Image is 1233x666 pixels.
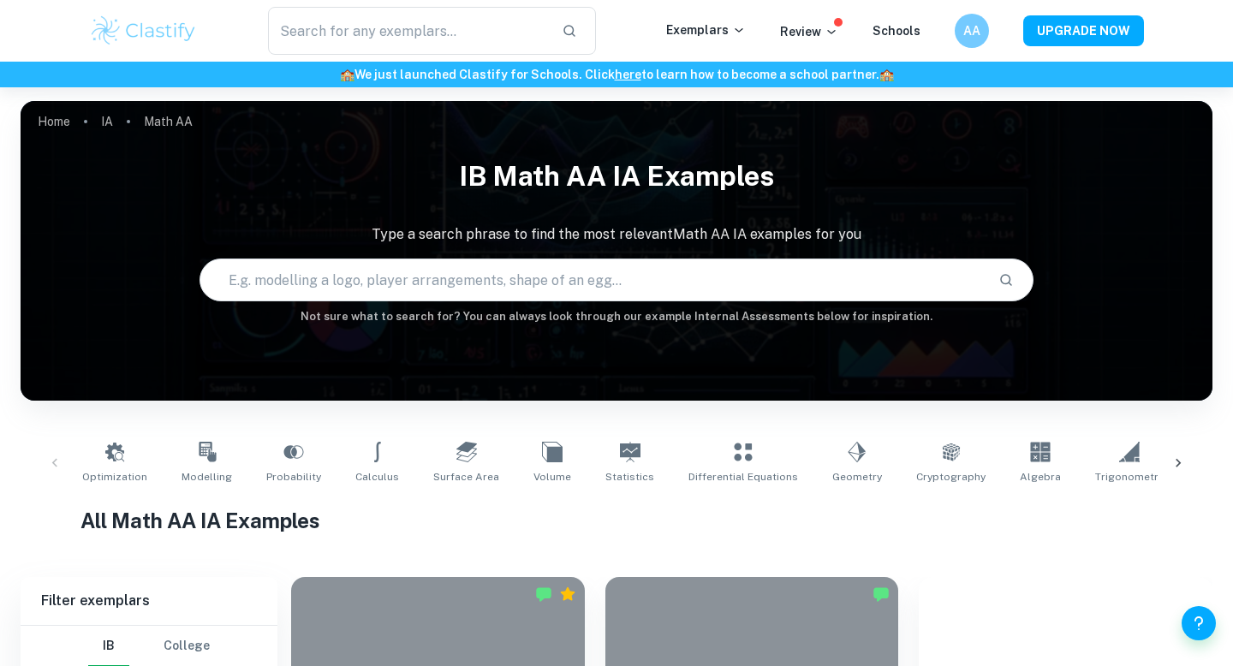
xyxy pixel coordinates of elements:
h1: IB Math AA IA examples [21,149,1212,204]
button: UPGRADE NOW [1023,15,1144,46]
span: Differential Equations [688,469,798,485]
img: Marked [873,586,890,603]
button: Search [992,265,1021,294]
span: Statistics [605,469,654,485]
p: Exemplars [666,21,746,39]
h6: AA [962,21,982,40]
img: Clastify logo [89,14,198,48]
h1: All Math AA IA Examples [80,505,1153,536]
a: Schools [873,24,920,38]
button: AA [955,14,989,48]
h6: We just launched Clastify for Schools. Click to learn how to become a school partner. [3,65,1230,84]
a: here [615,68,641,81]
a: IA [101,110,113,134]
a: Home [38,110,70,134]
img: Marked [535,586,552,603]
h6: Filter exemplars [21,577,277,625]
span: 🏫 [340,68,354,81]
h6: Not sure what to search for? You can always look through our example Internal Assessments below f... [21,308,1212,325]
span: Calculus [355,469,399,485]
span: Surface Area [433,469,499,485]
span: Algebra [1020,469,1061,485]
input: Search for any exemplars... [268,7,548,55]
input: E.g. modelling a logo, player arrangements, shape of an egg... [200,256,985,304]
span: Geometry [832,469,882,485]
span: Modelling [182,469,232,485]
span: Probability [266,469,321,485]
span: Trigonometry [1095,469,1164,485]
span: Volume [533,469,571,485]
p: Review [780,22,838,41]
button: Help and Feedback [1182,606,1216,640]
span: Cryptography [916,469,986,485]
span: 🏫 [879,68,894,81]
p: Math AA [144,112,193,131]
span: Optimization [82,469,147,485]
div: Premium [559,586,576,603]
p: Type a search phrase to find the most relevant Math AA IA examples for you [21,224,1212,245]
